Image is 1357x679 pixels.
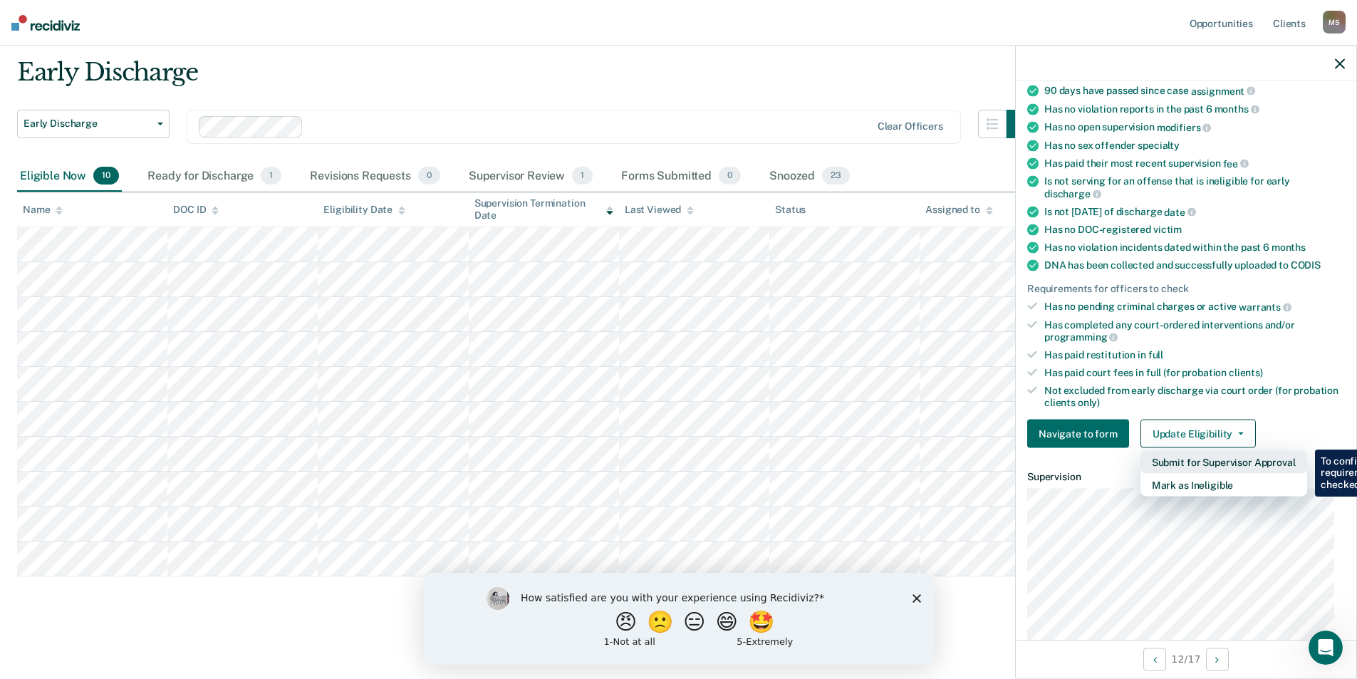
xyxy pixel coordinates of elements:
button: Update Eligibility [1140,420,1256,448]
div: Is not [DATE] of discharge [1044,205,1345,218]
div: Status [775,204,806,216]
div: Requirements for officers to check [1027,283,1345,295]
div: Early Discharge [17,58,1035,98]
div: Eligibility Date [323,204,405,216]
div: Has no DOC-registered [1044,224,1345,236]
span: specialty [1138,139,1180,150]
div: Forms Submitted [618,161,744,192]
div: M S [1323,11,1346,33]
a: Navigate to form link [1027,420,1135,448]
span: 1 [261,167,281,185]
span: CODIS [1291,259,1321,271]
span: 10 [93,167,119,185]
span: discharge [1044,187,1101,199]
div: Last Viewed [625,204,694,216]
div: Has paid restitution in [1044,349,1345,361]
iframe: Intercom live chat [1309,631,1343,665]
div: Supervisor Review [466,161,596,192]
span: only) [1078,396,1100,408]
div: Name [23,204,63,216]
div: Not excluded from early discharge via court order (for probation clients [1044,384,1345,408]
iframe: Survey by Kim from Recidiviz [424,573,934,665]
span: 1 [572,167,593,185]
img: Recidiviz [11,15,80,31]
span: date [1164,206,1195,217]
span: 0 [719,167,741,185]
div: Has completed any court-ordered interventions and/or [1044,318,1345,343]
div: Has no sex offender [1044,139,1345,151]
button: Navigate to form [1027,420,1129,448]
span: months [1272,242,1306,253]
div: Assigned to [925,204,992,216]
div: Supervision Termination Date [474,197,613,222]
div: Has no open supervision [1044,121,1345,134]
span: warrants [1239,301,1291,312]
div: Ready for Discharge [145,161,284,192]
span: full [1148,349,1163,361]
div: Has no violation incidents dated within the past 6 [1044,242,1345,254]
span: victim [1153,224,1182,235]
button: Previous Opportunity [1143,648,1166,670]
span: months [1215,103,1259,115]
button: Mark as Ineligible [1140,474,1307,497]
div: Has no violation reports in the past 6 [1044,103,1345,115]
div: 90 days have passed since case [1044,84,1345,97]
div: Is not serving for an offense that is ineligible for early [1044,175,1345,199]
span: assignment [1191,85,1255,96]
div: DOC ID [173,204,219,216]
div: Has paid their most recent supervision [1044,157,1345,170]
div: Revisions Requests [307,161,442,192]
span: 0 [418,167,440,185]
button: Next Opportunity [1206,648,1229,670]
div: DNA has been collected and successfully uploaded to [1044,259,1345,271]
span: 23 [822,167,850,185]
span: clients) [1229,366,1263,378]
dt: Supervision [1027,471,1345,483]
span: programming [1044,331,1118,343]
span: fee [1223,157,1249,169]
div: Clear officers [878,120,943,133]
div: Has no pending criminal charges or active [1044,301,1345,313]
div: Has paid court fees in full (for probation [1044,366,1345,378]
span: Early Discharge [24,118,152,130]
div: 12 / 17 [1016,640,1356,678]
span: modifiers [1157,121,1212,133]
div: Eligible Now [17,161,122,192]
div: Snoozed [766,161,853,192]
button: Submit for Supervisor Approval [1140,451,1307,474]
